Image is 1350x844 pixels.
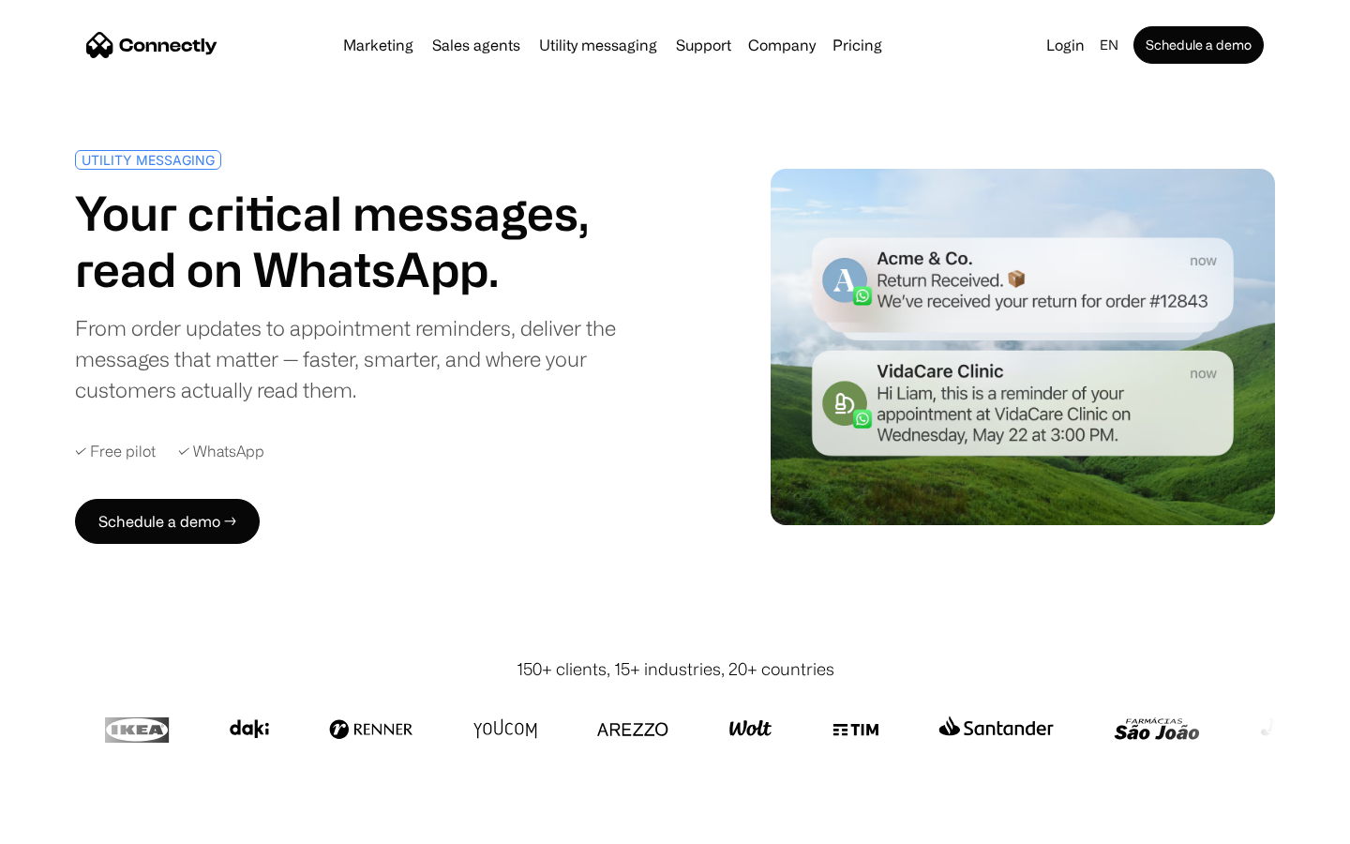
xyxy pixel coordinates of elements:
ul: Language list [37,811,112,837]
div: ✓ Free pilot [75,443,156,460]
div: 150+ clients, 15+ industries, 20+ countries [517,656,834,682]
a: Schedule a demo [1133,26,1264,64]
div: en [1100,32,1118,58]
a: Sales agents [425,38,528,53]
a: Pricing [825,38,890,53]
div: ✓ WhatsApp [178,443,264,460]
a: Support [668,38,739,53]
a: Schedule a demo → [75,499,260,544]
a: Utility messaging [532,38,665,53]
div: Company [748,32,816,58]
a: Marketing [336,38,421,53]
div: UTILITY MESSAGING [82,153,215,167]
a: Login [1039,32,1092,58]
aside: Language selected: English [19,809,112,837]
div: From order updates to appointment reminders, deliver the messages that matter — faster, smarter, ... [75,312,667,405]
h1: Your critical messages, read on WhatsApp. [75,185,667,297]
